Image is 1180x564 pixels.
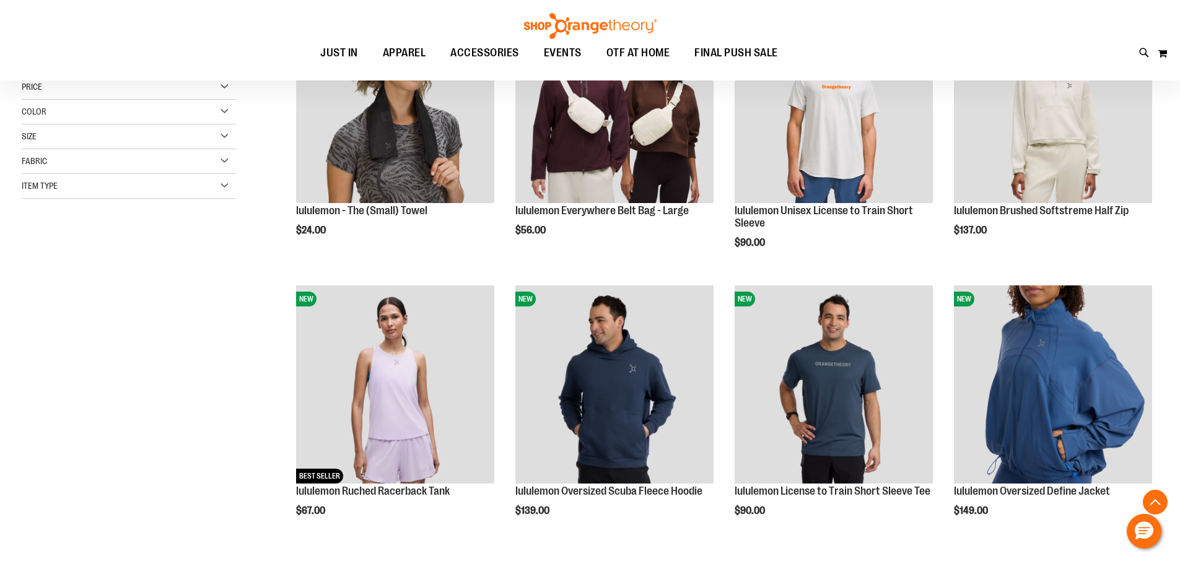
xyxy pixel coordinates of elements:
span: JUST IN [320,39,358,67]
img: lululemon Oversized Scuba Fleece Hoodie [515,285,714,484]
img: lululemon Brushed Softstreme Half Zip [954,5,1152,203]
span: $137.00 [954,225,989,236]
a: lululemon License to Train Short Sleeve TeeNEW [735,285,933,485]
span: EVENTS [544,39,582,67]
span: $90.00 [735,505,767,516]
a: FINAL PUSH SALE [682,39,790,67]
a: APPAREL [370,39,439,67]
img: lululemon Ruched Racerback Tank [296,285,494,484]
a: lululemon Brushed Softstreme Half Zip [954,204,1129,217]
a: EVENTS [531,39,594,67]
a: JUST IN [308,39,370,67]
a: lululemon Everywhere Belt Bag - LargeNEW [515,5,714,205]
div: product [290,279,500,548]
span: OTF AT HOME [606,39,670,67]
div: product [948,279,1158,548]
span: $139.00 [515,505,551,516]
span: Item Type [22,181,58,191]
a: lululemon Everywhere Belt Bag - Large [515,204,689,217]
a: lululemon Ruched Racerback TankNEWBEST SELLER [296,285,494,485]
a: lululemon Unisex License to Train Short Sleeve [735,204,913,229]
span: Price [22,82,42,92]
a: OTF AT HOME [594,39,683,67]
a: lululemon Brushed Softstreme Half ZipNEW [954,5,1152,205]
a: lululemon Oversized Scuba Fleece Hoodie [515,485,702,497]
div: product [728,279,939,548]
span: $24.00 [296,225,328,236]
span: Size [22,131,37,141]
span: NEW [296,292,317,306]
span: Color [22,106,46,116]
button: Hello, have a question? Let’s chat. [1127,514,1161,549]
span: FINAL PUSH SALE [694,39,778,67]
span: $67.00 [296,505,327,516]
a: lululemon Oversized Scuba Fleece HoodieNEW [515,285,714,485]
img: lululemon Everywhere Belt Bag - Large [515,5,714,203]
span: NEW [954,292,974,306]
a: lululemon - The (Small) TowelNEW [296,5,494,205]
a: lululemon License to Train Short Sleeve Tee [735,485,930,497]
span: $149.00 [954,505,990,516]
a: lululemon - The (Small) Towel [296,204,427,217]
button: Back To Top [1143,490,1168,514]
a: lululemon Ruched Racerback Tank [296,485,450,497]
img: lululemon License to Train Short Sleeve Tee [735,285,933,484]
a: lululemon Unisex License to Train Short SleeveNEW [735,5,933,205]
span: APPAREL [383,39,426,67]
img: lululemon - The (Small) Towel [296,5,494,203]
span: NEW [735,292,755,306]
a: lululemon Oversized Define Jacket [954,485,1110,497]
span: BEST SELLER [296,469,343,484]
img: lululemon Oversized Define Jacket [954,285,1152,484]
span: NEW [515,292,536,306]
img: Shop Orangetheory [522,13,658,39]
span: $90.00 [735,237,767,248]
span: Fabric [22,156,47,166]
div: product [509,279,720,548]
a: ACCESSORIES [438,39,531,67]
span: ACCESSORIES [450,39,519,67]
a: lululemon Oversized Define JacketNEW [954,285,1152,485]
span: $56.00 [515,225,548,236]
img: lululemon Unisex License to Train Short Sleeve [735,5,933,203]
